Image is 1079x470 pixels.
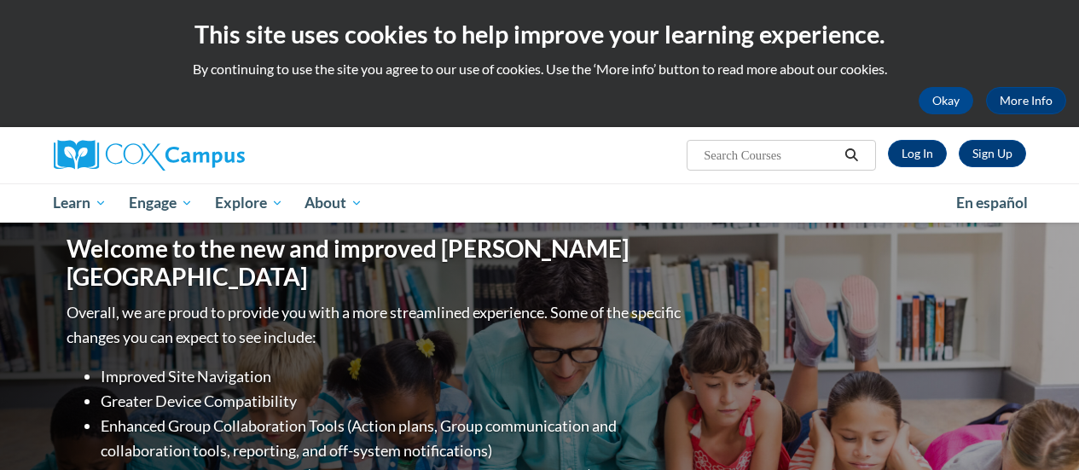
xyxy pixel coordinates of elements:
a: Log In [888,140,947,167]
input: Search Courses [702,145,838,165]
h1: Welcome to the new and improved [PERSON_NAME][GEOGRAPHIC_DATA] [67,235,685,292]
a: Register [959,140,1026,167]
iframe: Button to launch messaging window [1011,402,1065,456]
div: Main menu [41,183,1039,223]
span: Explore [215,193,283,213]
li: Improved Site Navigation [101,364,685,389]
a: Cox Campus [54,140,361,171]
a: More Info [986,87,1066,114]
a: Engage [118,183,204,223]
p: By continuing to use the site you agree to our use of cookies. Use the ‘More info’ button to read... [13,60,1066,78]
li: Enhanced Group Collaboration Tools (Action plans, Group communication and collaboration tools, re... [101,414,685,463]
span: En español [956,194,1028,212]
p: Overall, we are proud to provide you with a more streamlined experience. Some of the specific cha... [67,300,685,350]
button: Search [838,145,864,165]
img: Cox Campus [54,140,245,171]
a: Learn [43,183,119,223]
a: Explore [204,183,294,223]
span: About [305,193,363,213]
button: Okay [919,87,973,114]
a: En español [945,185,1039,221]
h2: This site uses cookies to help improve your learning experience. [13,17,1066,51]
a: About [293,183,374,223]
span: Engage [129,193,193,213]
li: Greater Device Compatibility [101,389,685,414]
span: Learn [53,193,107,213]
